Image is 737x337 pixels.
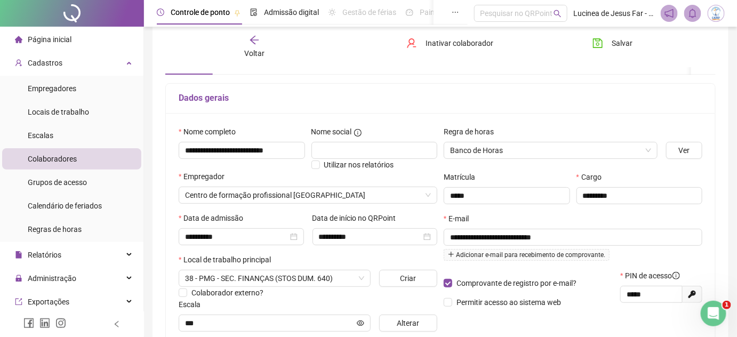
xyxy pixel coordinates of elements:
span: dashboard [406,9,413,16]
span: file-done [250,9,258,16]
span: Empregadores [28,84,76,93]
button: Inativar colaborador [398,35,501,52]
span: Nome social [311,126,352,138]
label: Matrícula [444,171,482,183]
span: user-add [15,59,22,67]
span: Página inicial [28,35,71,44]
span: Cadastros [28,59,62,67]
span: home [15,36,22,43]
span: arrow-left [249,35,260,45]
label: Data de admissão [179,212,250,224]
span: sun [329,9,336,16]
span: Grupos de acesso [28,178,87,187]
span: Administração [28,274,76,283]
span: Utilizar nos relatórios [324,161,394,169]
span: Regras de horas [28,225,82,234]
span: info-circle [672,272,680,279]
span: Controle de ponto [171,8,230,17]
button: Salvar [584,35,640,52]
span: info-circle [354,129,362,137]
span: Alterar [397,317,419,329]
span: eye [357,319,364,327]
span: export [15,298,22,306]
button: Alterar [379,315,437,332]
span: Gestão de férias [342,8,396,17]
span: pushpin [234,10,241,16]
span: Colaborador externo? [191,288,263,297]
span: Colaboradores [28,155,77,163]
span: Calendário de feriados [28,202,102,210]
button: Criar [379,270,437,287]
span: Admissão digital [264,8,319,17]
span: 1 [723,301,731,309]
span: Banco de Horas [450,142,651,158]
span: Escalas [28,131,53,140]
span: Painel do DP [420,8,461,17]
span: clock-circle [157,9,164,16]
label: Escala [179,299,207,310]
span: user-delete [406,38,417,49]
span: Criar [400,272,416,284]
span: linkedin [39,318,50,328]
label: Local de trabalho principal [179,254,278,266]
span: file [15,251,22,259]
span: Inativar colaborador [426,37,493,49]
span: search [554,10,562,18]
span: Locais de trabalho [28,108,89,116]
button: ellipsis [691,50,716,75]
h5: Dados gerais [179,92,702,105]
span: Adicionar e-mail para recebimento de comprovante. [444,249,610,261]
span: PIN de acesso [626,270,680,282]
span: ellipsis [452,9,459,16]
span: lock [15,275,22,282]
img: 83834 [708,5,724,21]
span: Exportações [28,298,69,306]
span: left [113,320,121,328]
button: Ver [666,142,702,159]
span: Salvar [612,37,632,49]
span: notification [664,9,674,18]
span: Lucinea de Jesus Far - [GEOGRAPHIC_DATA] [574,7,654,19]
span: CENTRO DE FORMAÇÃO PROFISSIONAL CAMP GUARUJÁ [185,187,431,203]
span: save [592,38,603,49]
span: Voltar [244,49,265,58]
span: bell [688,9,698,18]
span: Relatórios [28,251,61,259]
label: Nome completo [179,126,243,138]
span: instagram [55,318,66,328]
iframe: Intercom live chat [701,301,726,326]
label: E-mail [444,213,476,224]
label: Cargo [576,171,608,183]
label: Regra de horas [444,126,501,138]
label: Empregador [179,171,231,182]
span: Comprovante de registro por e-mail? [456,279,576,287]
label: Data de início no QRPoint [313,212,403,224]
span: Ver [679,145,690,156]
span: SANTOS DUMONT, 640, GUARUJÁ, SP [185,270,364,286]
span: Permitir acesso ao sistema web [456,298,561,307]
span: facebook [23,318,34,328]
span: plus [448,251,454,258]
